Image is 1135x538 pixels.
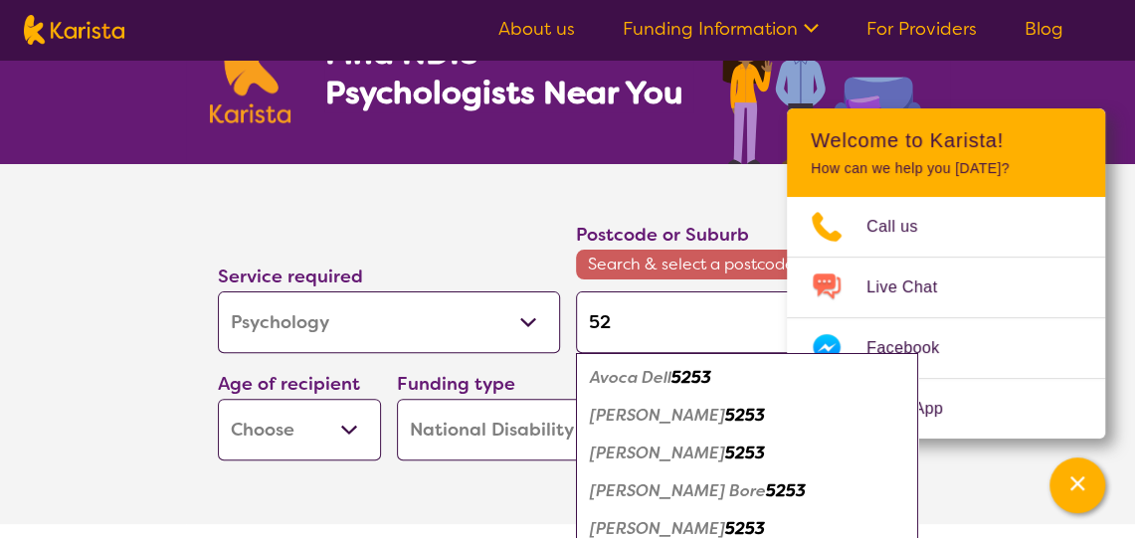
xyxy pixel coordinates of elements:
label: Age of recipient [218,372,360,396]
a: Blog [1025,17,1063,41]
label: Funding type [397,372,515,396]
div: Channel Menu [787,108,1105,439]
em: [PERSON_NAME] [590,405,725,426]
p: How can we help you [DATE]? [811,160,1081,177]
ul: Choose channel [787,197,1105,439]
div: Brinkley 5253 [586,397,908,435]
em: 5253 [725,443,765,463]
button: Channel Menu [1049,457,1105,513]
span: Facebook [866,333,963,363]
a: For Providers [866,17,977,41]
span: Live Chat [866,272,961,302]
span: Search & select a postcode to proceed [576,250,918,279]
a: Web link opens in a new tab. [787,379,1105,439]
div: Avoca Dell 5253 [586,359,908,397]
label: Service required [218,265,363,288]
em: [PERSON_NAME] [590,443,725,463]
img: Karista logo [210,16,291,123]
div: Chapman Bore 5253 [586,472,908,510]
em: 5253 [671,367,711,388]
h1: Find NDIS Psychologists Near You [324,33,692,112]
a: About us [498,17,575,41]
em: 5253 [725,405,765,426]
div: Burdett 5253 [586,435,908,472]
img: Karista logo [24,15,124,45]
h2: Welcome to Karista! [811,128,1081,152]
input: Type [576,291,918,353]
a: Funding Information [623,17,819,41]
em: [PERSON_NAME] Bore [590,480,766,501]
span: Call us [866,212,942,242]
label: Postcode or Suburb [576,223,749,247]
em: Avoca Dell [590,367,671,388]
em: 5253 [766,480,806,501]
